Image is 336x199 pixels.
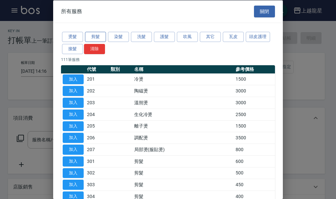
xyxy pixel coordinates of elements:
td: 離子燙 [133,120,234,132]
button: 加入 [63,98,84,108]
td: 800 [234,144,275,155]
button: 吹風 [177,32,198,42]
td: 局部燙(服貼燙) [133,144,234,155]
td: 207 [85,144,109,155]
button: 關閉 [254,5,275,17]
td: 剪髮 [133,179,234,190]
button: 其它 [200,32,221,42]
td: 201 [85,73,109,85]
button: 加入 [63,109,84,119]
td: 調配燙 [133,132,234,144]
button: 洗髮 [131,32,152,42]
td: 500 [234,167,275,179]
td: 陶磁燙 [133,85,234,97]
td: 301 [85,155,109,167]
td: 溫朔燙 [133,97,234,109]
button: 清除 [84,44,105,54]
td: 1500 [234,73,275,85]
button: 加入 [63,180,84,190]
td: 3000 [234,85,275,97]
button: 護髮 [154,32,175,42]
td: 205 [85,120,109,132]
th: 參考價格 [234,65,275,73]
td: 生化冷燙 [133,109,234,120]
p: 111 筆服務 [61,56,275,62]
th: 名稱 [133,65,234,73]
button: 燙髮 [62,32,83,42]
th: 類別 [109,65,133,73]
td: 302 [85,167,109,179]
button: 加入 [63,74,84,84]
button: 加入 [63,156,84,166]
td: 2500 [234,109,275,120]
td: 剪髮 [133,167,234,179]
td: 204 [85,109,109,120]
td: 202 [85,85,109,97]
button: 接髮 [62,44,83,54]
button: 加入 [63,145,84,155]
button: 瓦皮 [223,32,244,42]
td: 3500 [234,132,275,144]
td: 冷燙 [133,73,234,85]
button: 加入 [63,86,84,96]
td: 206 [85,132,109,144]
td: 3000 [234,97,275,109]
th: 代號 [85,65,109,73]
td: 450 [234,179,275,190]
button: 加入 [63,121,84,131]
button: 頭皮護理 [246,32,270,42]
td: 600 [234,155,275,167]
td: 303 [85,179,109,190]
button: 染髮 [108,32,129,42]
td: 203 [85,97,109,109]
td: 1500 [234,120,275,132]
span: 所有服務 [61,8,82,14]
button: 剪髮 [85,32,106,42]
button: 加入 [63,168,84,178]
button: 加入 [63,133,84,143]
td: 剪髮 [133,155,234,167]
